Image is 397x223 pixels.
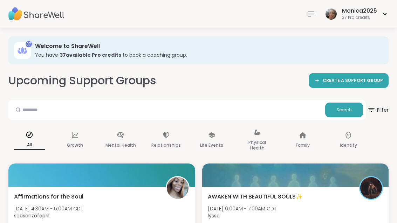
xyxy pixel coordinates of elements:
p: Identity [340,141,357,149]
img: lyssa [360,177,382,199]
button: Search [325,103,363,117]
img: ShareWell Nav Logo [8,2,64,26]
img: seasonzofapril [167,177,189,199]
span: Affirmations for the Soul [14,193,83,201]
div: 37 [26,41,32,47]
span: Search [336,107,352,113]
p: Physical Health [242,138,273,152]
h3: You have to book a coaching group. [35,51,379,58]
span: [DATE] 4:30AM - 5:00AM CDT [14,205,83,212]
p: Growth [67,141,83,149]
p: Family [296,141,310,149]
span: [DATE] 6:00AM - 7:00AM CDT [208,205,276,212]
p: All [14,141,45,150]
b: 37 available Pro credit s [60,51,121,58]
button: Filter [367,100,389,120]
span: Filter [367,102,389,118]
a: CREATE A SUPPORT GROUP [309,73,389,88]
span: CREATE A SUPPORT GROUP [323,78,383,84]
img: Monica2025 [326,8,337,20]
b: lyssa [208,212,220,219]
p: Life Events [200,141,223,149]
div: Monica2025 [342,7,377,15]
p: Relationships [151,141,181,149]
p: Mental Health [105,141,136,149]
h2: Upcoming Support Groups [8,73,156,89]
div: 37 Pro credits [342,15,377,21]
h3: Welcome to ShareWell [35,42,379,50]
span: AWAKEN WITH BEAUTIFUL SOULS✨ [208,193,303,201]
b: seasonzofapril [14,212,49,219]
